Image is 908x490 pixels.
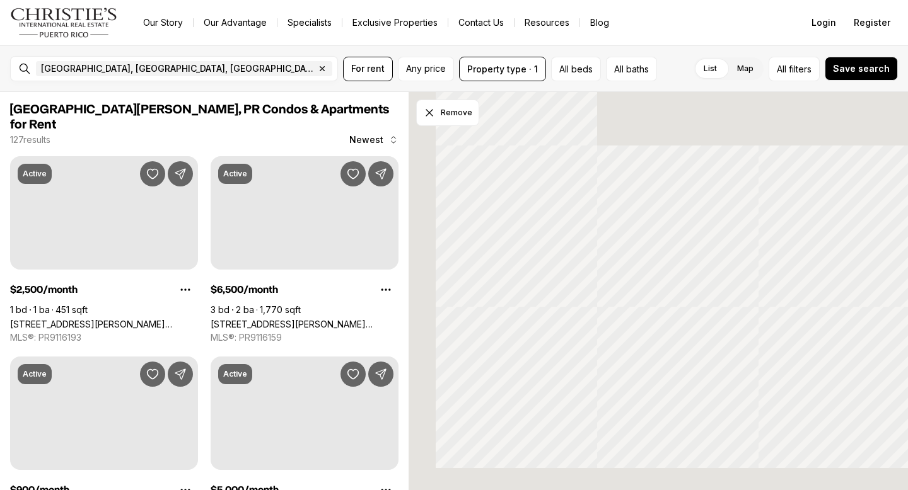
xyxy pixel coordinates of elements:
a: 14 CERVANTES #2, SAN JUAN PR, 00907 [211,319,399,329]
p: Active [23,369,47,379]
span: Save search [833,64,890,74]
span: For rent [351,64,385,74]
button: Register [846,10,898,35]
span: [GEOGRAPHIC_DATA], [GEOGRAPHIC_DATA], [GEOGRAPHIC_DATA] [41,64,315,74]
button: Share Property [368,362,393,387]
button: Property type · 1 [459,57,546,81]
button: Login [804,10,844,35]
button: Save Property: 1016 PONCE DE LEON - PISOS DON MANUEL #3 [140,362,165,387]
button: Any price [398,57,454,81]
button: Save Property: 48 AVE. LUIS MUÑOZ RIVERA COND. AQUABLUE #2604 [340,362,366,387]
button: For rent [343,57,393,81]
span: Login [812,18,836,28]
label: List [694,57,727,80]
button: Save Property: 1 San Gerónimo CONDADO LAGOON VILLAS #414 [140,161,165,186]
button: Save Property: 14 CERVANTES #2 [340,161,366,186]
button: Share Property [168,161,193,186]
a: 1 San Gerónimo CONDADO LAGOON VILLAS #414, SAN JUAN PR, 00907 [10,319,198,329]
p: Active [223,369,247,379]
p: Active [223,169,247,179]
p: 127 results [10,135,50,145]
span: Register [854,18,890,28]
button: All beds [551,57,601,81]
span: filters [789,62,812,76]
a: Resources [515,14,579,31]
a: Specialists [277,14,342,31]
span: All [777,62,786,76]
span: Any price [406,64,446,74]
button: Save search [825,57,898,81]
a: Our Story [133,14,193,31]
label: Map [727,57,764,80]
button: Share Property [168,362,193,387]
button: Property options [373,277,399,302]
a: Blog [580,14,619,31]
span: [GEOGRAPHIC_DATA][PERSON_NAME], PR Condos & Apartments for Rent [10,103,389,131]
button: Contact Us [448,14,514,31]
img: logo [10,8,118,38]
button: All baths [606,57,657,81]
button: Property options [173,277,198,302]
p: Active [23,169,47,179]
span: Newest [349,135,383,145]
a: Exclusive Properties [342,14,448,31]
button: Dismiss drawing [416,100,479,126]
button: Share Property [368,161,393,186]
a: Our Advantage [194,14,277,31]
button: Allfilters [769,57,820,81]
button: Newest [342,127,406,152]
